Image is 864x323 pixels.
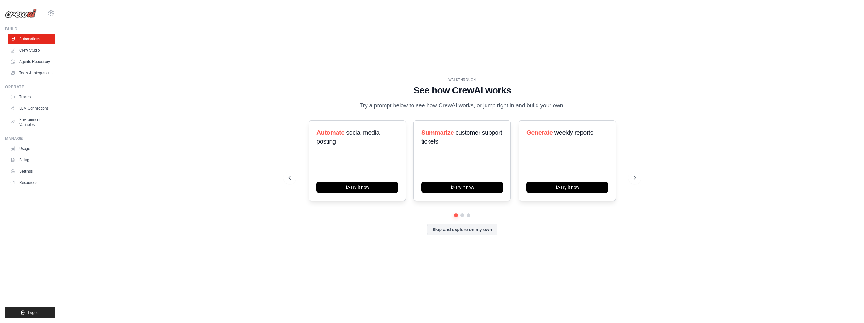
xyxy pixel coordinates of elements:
[526,129,553,136] span: Generate
[316,129,344,136] span: Automate
[5,84,55,89] div: Operate
[356,101,568,110] p: Try a prompt below to see how CrewAI works, or jump right in and build your own.
[5,136,55,141] div: Manage
[8,144,55,154] a: Usage
[19,180,37,185] span: Resources
[5,8,37,18] img: Logo
[8,103,55,113] a: LLM Connections
[8,115,55,130] a: Environment Variables
[288,77,636,82] div: WALKTHROUGH
[421,182,503,193] button: Try it now
[421,129,454,136] span: Summarize
[8,57,55,67] a: Agents Repository
[554,129,593,136] span: weekly reports
[8,45,55,55] a: Crew Studio
[316,129,380,145] span: social media posting
[427,224,497,235] button: Skip and explore on my own
[8,34,55,44] a: Automations
[28,310,40,315] span: Logout
[8,178,55,188] button: Resources
[5,26,55,31] div: Build
[8,155,55,165] a: Billing
[526,182,608,193] button: Try it now
[8,68,55,78] a: Tools & Integrations
[8,92,55,102] a: Traces
[5,307,55,318] button: Logout
[316,182,398,193] button: Try it now
[421,129,502,145] span: customer support tickets
[8,166,55,176] a: Settings
[288,85,636,96] h1: See how CrewAI works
